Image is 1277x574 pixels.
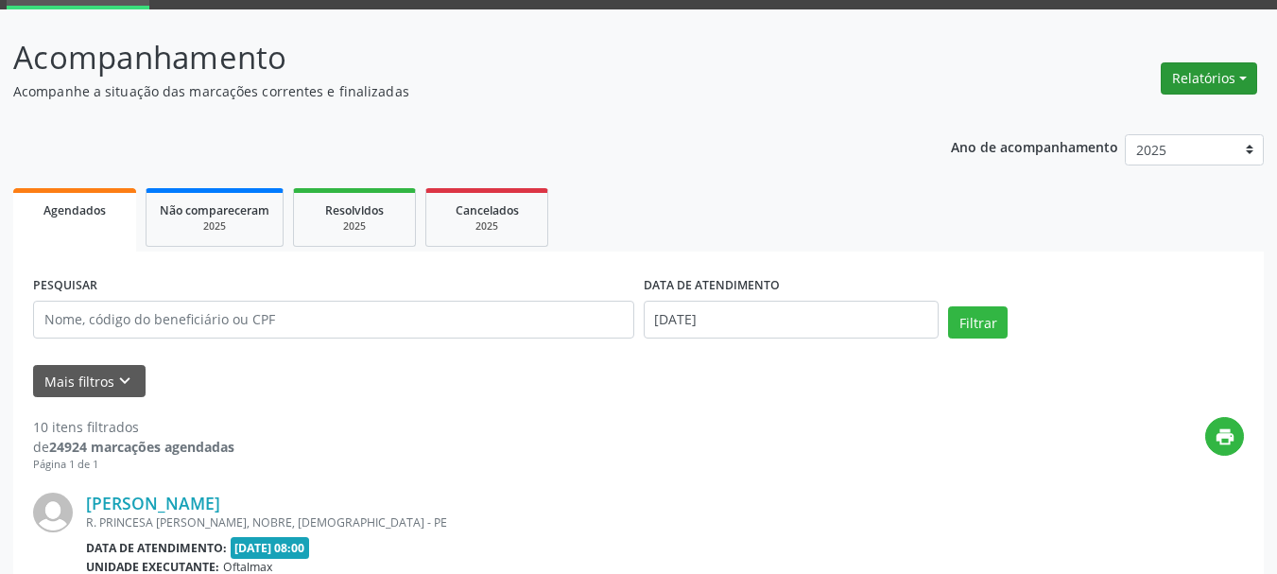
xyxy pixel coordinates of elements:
label: PESQUISAR [33,271,97,301]
input: Nome, código do beneficiário ou CPF [33,301,634,339]
div: 2025 [160,219,269,234]
p: Acompanhamento [13,34,889,81]
button: Filtrar [948,306,1008,339]
span: Não compareceram [160,202,269,218]
div: Página 1 de 1 [33,457,234,473]
span: Resolvidos [325,202,384,218]
span: Agendados [43,202,106,218]
span: [DATE] 08:00 [231,537,310,559]
i: keyboard_arrow_down [114,371,135,391]
div: 2025 [307,219,402,234]
i: print [1215,426,1235,447]
input: Selecione um intervalo [644,301,940,339]
a: [PERSON_NAME] [86,493,220,513]
button: Relatórios [1161,62,1257,95]
b: Data de atendimento: [86,540,227,556]
div: R. PRINCESA [PERSON_NAME], NOBRE, [DEMOGRAPHIC_DATA] - PE [86,514,960,531]
div: 10 itens filtrados [33,417,234,437]
div: 2025 [440,219,534,234]
p: Acompanhe a situação das marcações correntes e finalizadas [13,81,889,101]
label: DATA DE ATENDIMENTO [644,271,780,301]
button: Mais filtroskeyboard_arrow_down [33,365,146,398]
span: Cancelados [456,202,519,218]
div: de [33,437,234,457]
strong: 24924 marcações agendadas [49,438,234,456]
button: print [1205,417,1244,456]
p: Ano de acompanhamento [951,134,1118,158]
img: img [33,493,73,532]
